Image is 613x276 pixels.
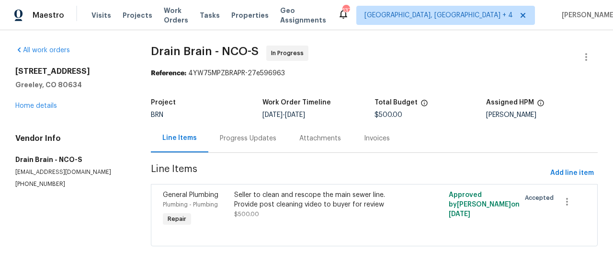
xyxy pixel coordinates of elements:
span: - [262,112,305,118]
a: Home details [15,103,57,109]
span: BRN [151,112,163,118]
span: [DATE] [285,112,305,118]
h5: Drain Brain - NCO-S [15,155,128,164]
span: The total cost of line items that have been proposed by Opendoor. This sum includes line items th... [420,99,428,112]
p: [PHONE_NUMBER] [15,180,128,188]
span: Properties [231,11,269,20]
div: Invoices [364,134,390,143]
span: $500.00 [375,112,402,118]
span: [GEOGRAPHIC_DATA], [GEOGRAPHIC_DATA] + 4 [364,11,513,20]
span: Drain Brain - NCO-S [151,46,259,57]
div: 4YW75MPZBRAPR-27e596963 [151,69,598,78]
span: Approved by [PERSON_NAME] on [449,192,520,218]
span: Geo Assignments [280,6,326,25]
span: Line Items [151,164,546,182]
button: Add line item [546,164,598,182]
span: Accepted [525,193,557,203]
div: Attachments [299,134,341,143]
span: Maestro [33,11,64,20]
span: In Progress [271,48,307,58]
span: $500.00 [234,211,259,217]
p: [EMAIL_ADDRESS][DOMAIN_NAME] [15,168,128,176]
div: Seller to clean and rescope the main sewer line. Provide post cleaning video to buyer for review [234,190,407,209]
span: [DATE] [262,112,283,118]
span: [DATE] [449,211,470,218]
span: Visits [91,11,111,20]
span: Tasks [200,12,220,19]
h4: Vendor Info [15,134,128,143]
h5: Greeley, CO 80634 [15,80,128,90]
div: 137 [342,6,349,15]
h5: Project [151,99,176,106]
div: [PERSON_NAME] [486,112,598,118]
span: Repair [164,214,190,224]
span: Add line item [550,167,594,179]
span: Projects [123,11,152,20]
div: Progress Updates [220,134,276,143]
h5: Total Budget [375,99,418,106]
b: Reference: [151,70,186,77]
span: General Plumbing [163,192,218,198]
span: Plumbing - Plumbing [163,202,218,207]
a: All work orders [15,47,70,54]
h5: Work Order Timeline [262,99,331,106]
h2: [STREET_ADDRESS] [15,67,128,76]
span: Work Orders [164,6,188,25]
span: The hpm assigned to this work order. [537,99,545,112]
h5: Assigned HPM [486,99,534,106]
div: Line Items [162,133,197,143]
